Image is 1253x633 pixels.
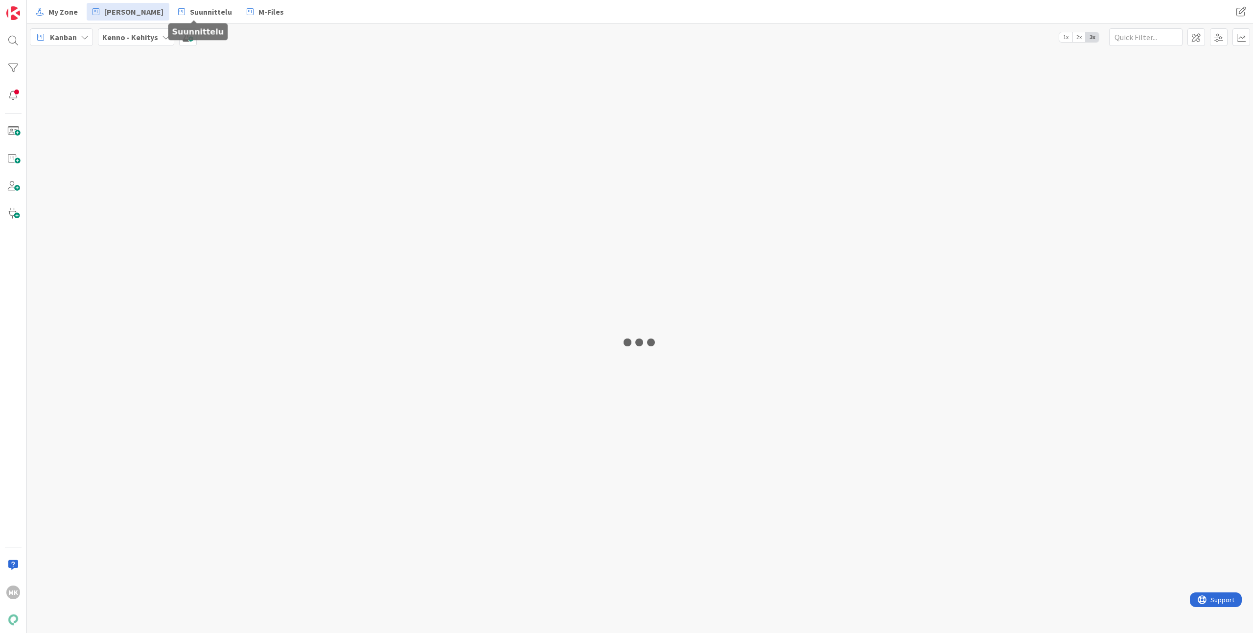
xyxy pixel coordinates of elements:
[30,3,84,21] a: My Zone
[87,3,169,21] a: [PERSON_NAME]
[1072,32,1086,42] span: 2x
[1109,28,1183,46] input: Quick Filter...
[104,6,163,18] span: [PERSON_NAME]
[241,3,290,21] a: M-Files
[190,6,232,18] span: Suunnittelu
[1086,32,1099,42] span: 3x
[102,32,158,42] b: Kenno - Kehitys
[50,31,77,43] span: Kanban
[48,6,78,18] span: My Zone
[258,6,284,18] span: M-Files
[6,6,20,20] img: Visit kanbanzone.com
[21,1,45,13] span: Support
[172,27,224,37] h5: Suunnittelu
[1059,32,1072,42] span: 1x
[6,586,20,599] div: MK
[172,3,238,21] a: Suunnittelu
[6,613,20,627] img: avatar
